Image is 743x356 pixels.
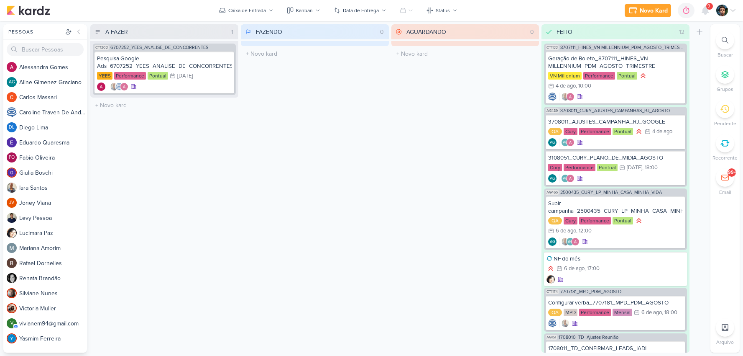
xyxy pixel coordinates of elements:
div: Cury [564,128,577,135]
p: AG [550,141,555,145]
div: 6 de ago [641,310,662,315]
div: Criador(a): Lucimara Paz [546,275,555,284]
div: [DATE] [627,165,642,170]
div: Prioridade Alta [635,217,643,225]
p: Arquivo [716,338,734,346]
p: Email [719,188,731,196]
div: Cury [564,217,577,224]
span: 9+ [707,3,712,10]
img: Alessandra Gomes [566,138,574,147]
p: AG [550,240,555,244]
div: vivianem94@gmail.com [7,318,17,328]
div: C a r o l i n e T r a v e n D e A n d r a d e [19,108,87,117]
div: QA [548,309,562,316]
div: J o n e y V i a n a [19,199,87,207]
p: JV [9,201,14,205]
img: Caroline Traven De Andrade [7,107,17,117]
img: Iara Santos [561,93,569,101]
img: Giulia Boschi [7,168,17,178]
div: R e n a t a B r a n d ã o [19,274,87,283]
span: CT1303 [94,45,109,50]
div: , 18:00 [642,165,658,170]
div: Pessoas [7,28,64,36]
div: E d u a r d o Q u a r e s m a [19,138,87,147]
input: Buscar Pessoas [7,43,84,56]
div: Colaboradores: Iara Santos [559,319,569,328]
img: Nelito Junior [716,5,728,16]
div: Performance [579,128,611,135]
div: Criador(a): Alessandra Gomes [97,83,105,91]
div: Aline Gimenez Graciano [548,174,557,183]
div: 12 [676,28,688,36]
img: Alessandra Gomes [571,237,580,246]
img: Silviane Nunes [7,288,17,298]
div: , 17:00 [585,266,600,271]
div: [DATE] [177,73,193,79]
div: D i e g o L i m a [19,123,87,132]
div: Colaboradores: Aline Gimenez Graciano, Alessandra Gomes [559,174,574,183]
div: Performance [579,309,611,316]
div: NF do mês [546,255,684,263]
img: Caroline Traven De Andrade [548,93,557,101]
div: Y a s m i m F e r r e i r a [19,334,87,343]
div: Cury [548,164,562,171]
p: AG [550,177,555,181]
div: YEES [97,72,112,80]
div: 99+ [728,169,736,176]
div: Criador(a): Caroline Traven De Andrade [548,319,557,328]
div: Colaboradores: Iara Santos, Caroline Traven De Andrade, Alessandra Gomes [108,83,128,91]
div: 1 [228,28,237,36]
img: Eduardo Quaresma [7,137,17,147]
div: 1708011_TD_CONFIRMAR_LEADS_IADL [548,345,683,352]
img: Carlos Massari [7,92,17,102]
img: Alessandra Gomes [566,93,574,101]
img: Iara Santos [561,237,569,246]
div: , 10:00 [576,83,591,89]
div: R a f a e l D o r n e l l e s [19,259,87,268]
div: Performance [114,72,146,80]
span: CT1133 [546,45,559,50]
div: MPD [564,309,577,316]
div: Aline Gimenez Graciano [566,237,574,246]
div: Aline Gimenez Graciano [548,237,557,246]
div: I a r a S a n t o s [19,183,87,192]
span: 7707181_MPD_PDM_AGOSTO [560,289,621,294]
div: VN Millenium [548,72,582,80]
div: S i l v i a n e N u n e s [19,289,87,298]
input: + Novo kard [243,48,387,60]
span: 2500435_CURY_LP_MINHA_CASA_MINHA_VIDA [560,190,662,195]
img: Iara Santos [110,83,118,91]
p: v [10,321,13,326]
div: Performance [564,164,595,171]
img: Alessandra Gomes [120,83,128,91]
p: AG [9,80,15,85]
input: + Novo kard [92,99,237,111]
div: Colaboradores: Aline Gimenez Graciano, Alessandra Gomes [559,138,574,147]
div: v i v i a n e m 9 4 @ g m a i l . c o m [19,319,87,328]
img: Lucimara Paz [546,275,555,284]
p: Recorrente [712,154,738,162]
div: Pesquisa Google Ads_6707252_YEES_ANALISE_DE_CONCORRENTES [97,55,232,70]
p: FO [9,155,15,160]
div: Aline Gimenez Graciano [7,77,17,87]
img: kardz.app [7,5,50,15]
div: QA [548,217,562,224]
div: Configurar verba_7707181_MPD_PDM_AGOSTO [548,299,683,307]
div: L u c i m a r a P a z [19,229,87,237]
div: Joney Viana [7,198,17,208]
div: Prioridade Alta [639,72,647,80]
span: 8707111_HINES_VN MILLENNIUM_PDM_AGOSTO_TRIMESTRE [560,45,685,50]
span: 6707252_YEES_ANALISE_DE_CONCORRENTES [110,45,208,50]
img: Levy Pessoa [7,213,17,223]
div: , 18:00 [662,310,677,315]
img: Caroline Traven De Andrade [548,319,557,328]
input: + Novo kard [393,48,538,60]
div: Criador(a): Aline Gimenez Graciano [548,138,557,147]
div: Aline Gimenez Graciano [561,174,569,183]
div: Pontual [597,164,618,171]
div: Colaboradores: Iara Santos, Aline Gimenez Graciano, Alessandra Gomes [559,237,580,246]
img: Caroline Traven De Andrade [115,83,123,91]
div: 3108051_CURY_PLANO_DE_MIDIA_AGOSTO [548,154,683,162]
div: 4 de ago [652,129,672,134]
span: 1708010_TD_Ajustes Reunião [559,335,618,340]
